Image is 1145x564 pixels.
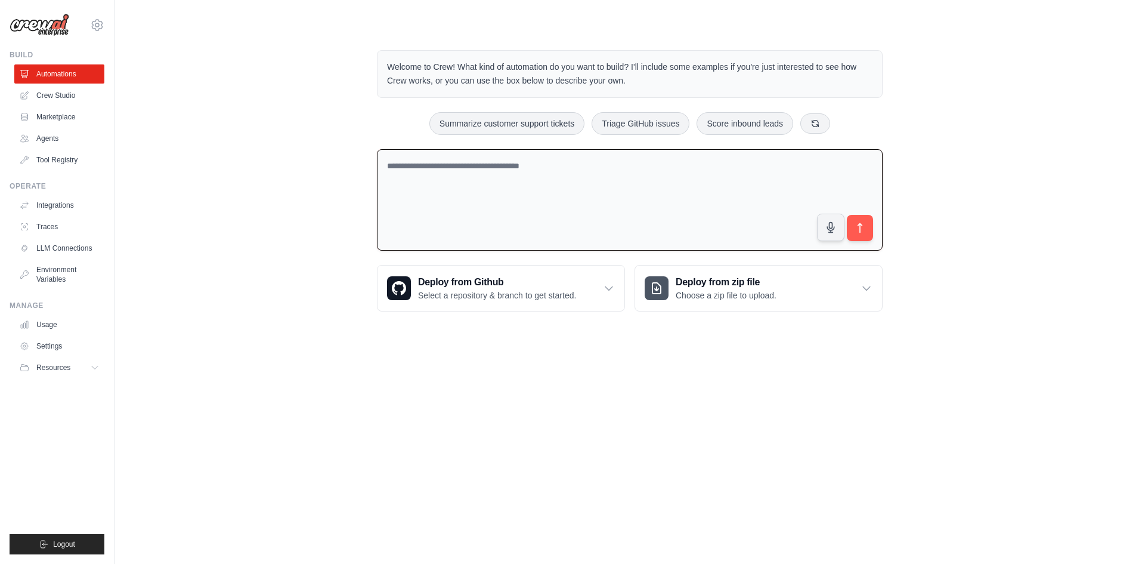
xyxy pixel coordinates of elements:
[418,275,576,289] h3: Deploy from Github
[14,86,104,105] a: Crew Studio
[429,112,584,135] button: Summarize customer support tickets
[14,358,104,377] button: Resources
[14,150,104,169] a: Tool Registry
[14,217,104,236] a: Traces
[418,289,576,301] p: Select a repository & branch to get started.
[14,315,104,334] a: Usage
[53,540,75,549] span: Logout
[1085,507,1145,564] iframe: Chat Widget
[14,260,104,289] a: Environment Variables
[14,239,104,258] a: LLM Connections
[676,275,776,289] h3: Deploy from zip file
[36,363,70,372] span: Resources
[592,112,689,135] button: Triage GitHub issues
[14,64,104,84] a: Automations
[697,112,793,135] button: Score inbound leads
[676,289,776,301] p: Choose a zip file to upload.
[10,534,104,554] button: Logout
[387,60,872,88] p: Welcome to Crew! What kind of automation do you want to build? I'll include some examples if you'...
[14,337,104,356] a: Settings
[14,107,104,127] a: Marketplace
[10,301,104,310] div: Manage
[10,181,104,191] div: Operate
[14,196,104,215] a: Integrations
[14,129,104,148] a: Agents
[10,50,104,60] div: Build
[10,14,69,36] img: Logo
[1085,507,1145,564] div: Виджет чата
